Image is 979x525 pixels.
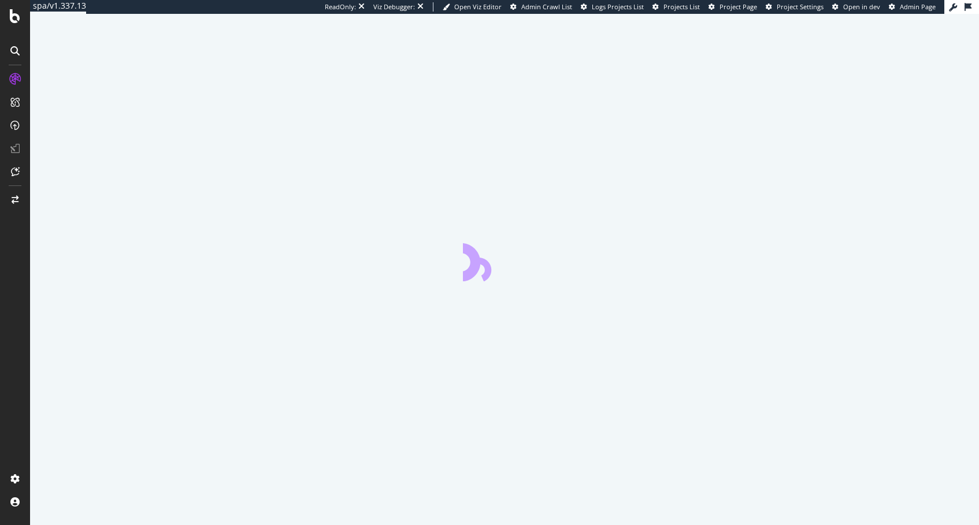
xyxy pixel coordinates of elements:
[652,2,700,12] a: Projects List
[900,2,936,11] span: Admin Page
[777,2,824,11] span: Project Settings
[325,2,356,12] div: ReadOnly:
[832,2,880,12] a: Open in dev
[709,2,757,12] a: Project Page
[581,2,644,12] a: Logs Projects List
[521,2,572,11] span: Admin Crawl List
[454,2,502,11] span: Open Viz Editor
[889,2,936,12] a: Admin Page
[463,240,546,281] div: animation
[592,2,644,11] span: Logs Projects List
[373,2,415,12] div: Viz Debugger:
[766,2,824,12] a: Project Settings
[510,2,572,12] a: Admin Crawl List
[720,2,757,11] span: Project Page
[843,2,880,11] span: Open in dev
[663,2,700,11] span: Projects List
[443,2,502,12] a: Open Viz Editor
